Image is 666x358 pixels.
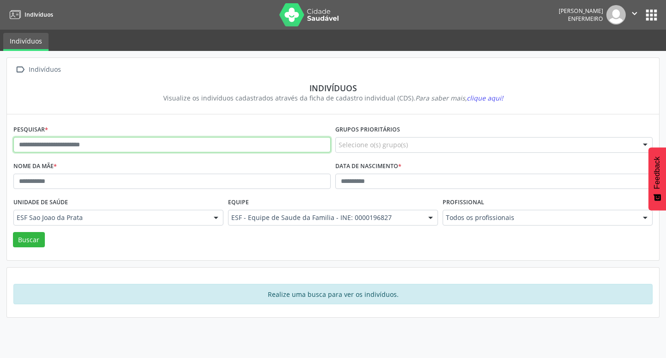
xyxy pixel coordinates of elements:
label: Unidade de saúde [13,195,68,210]
label: Equipe [228,195,249,210]
span: ESF - Equipe de Saude da Familia - INE: 0000196827 [231,213,419,222]
button: apps [643,7,660,23]
span: Feedback [653,157,661,189]
label: Profissional [443,195,484,210]
i: Para saber mais, [415,94,503,102]
div: [PERSON_NAME] [559,7,603,15]
a:  Indivíduos [13,63,62,76]
button: Feedback - Mostrar pesquisa [648,147,666,210]
div: Visualize os indivíduos cadastrados através da ficha de cadastro individual (CDS). [20,93,646,103]
span: Indivíduos [25,11,53,19]
button: Buscar [13,232,45,248]
span: Todos os profissionais [446,213,634,222]
label: Data de nascimento [335,159,401,174]
div: Indivíduos [27,63,62,76]
i:  [629,8,640,19]
label: Pesquisar [13,123,48,137]
a: Indivíduos [3,33,49,51]
span: Enfermeiro [568,15,603,23]
label: Nome da mãe [13,159,57,174]
img: img [606,5,626,25]
span: clique aqui! [467,94,503,102]
span: ESF Sao Joao da Prata [17,213,204,222]
a: Indivíduos [6,7,53,22]
label: Grupos prioritários [335,123,400,137]
i:  [13,63,27,76]
div: Indivíduos [20,83,646,93]
span: Selecione o(s) grupo(s) [339,140,408,150]
div: Realize uma busca para ver os indivíduos. [13,284,653,304]
button:  [626,5,643,25]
